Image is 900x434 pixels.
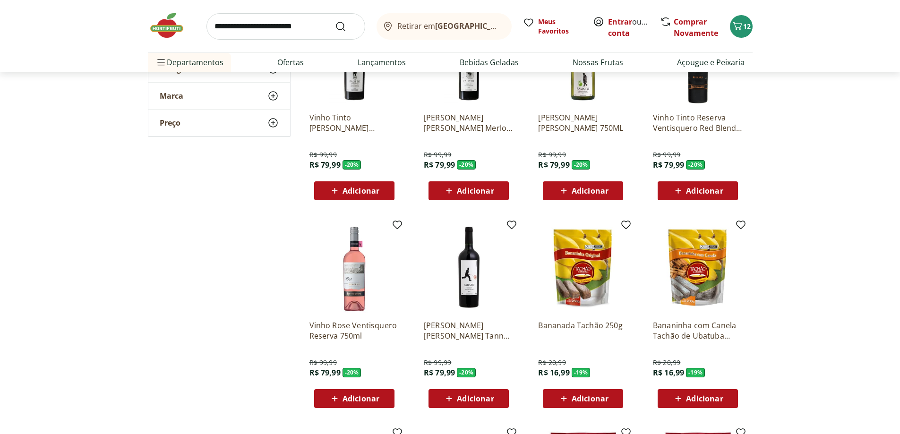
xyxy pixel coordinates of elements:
[424,367,455,378] span: R$ 79,99
[457,368,476,377] span: - 20 %
[424,358,451,367] span: R$ 99,99
[538,112,628,133] a: [PERSON_NAME] [PERSON_NAME] 750ML
[148,83,290,109] button: Marca
[573,57,623,68] a: Nossas Frutas
[309,367,341,378] span: R$ 79,99
[457,187,494,195] span: Adicionar
[653,367,684,378] span: R$ 16,99
[538,358,566,367] span: R$ 20,99
[314,389,394,408] button: Adicionar
[686,160,705,170] span: - 20 %
[457,160,476,170] span: - 20 %
[686,187,723,195] span: Adicionar
[538,17,582,36] span: Meus Favoritos
[314,181,394,200] button: Adicionar
[608,17,660,38] a: Criar conta
[572,187,609,195] span: Adicionar
[309,160,341,170] span: R$ 79,99
[160,118,180,128] span: Preço
[538,150,566,160] span: R$ 99,99
[608,16,650,39] span: ou
[343,368,361,377] span: - 20 %
[343,187,379,195] span: Adicionar
[686,368,705,377] span: - 19 %
[543,181,623,200] button: Adicionar
[653,358,680,367] span: R$ 20,99
[435,21,594,31] b: [GEOGRAPHIC_DATA]/[GEOGRAPHIC_DATA]
[538,320,628,341] a: Bananada Tachão 250g
[424,320,514,341] a: [PERSON_NAME] [PERSON_NAME] Tannat 750ml
[653,112,743,133] a: Vinho Tinto Reserva Ventisquero Red Blend 750ml
[309,112,399,133] a: Vinho Tinto [PERSON_NAME] Cabernet Sauvignon 750ml
[730,15,753,38] button: Carrinho
[658,181,738,200] button: Adicionar
[429,181,509,200] button: Adicionar
[155,51,223,74] span: Departamentos
[424,223,514,313] img: Vinho Tinto Fausto De Pizzato Tannat 750ml
[206,13,365,40] input: search
[424,150,451,160] span: R$ 99,99
[677,57,745,68] a: Açougue e Peixaria
[424,112,514,133] a: [PERSON_NAME] [PERSON_NAME] Merlot 750ml
[686,395,723,402] span: Adicionar
[460,57,519,68] a: Bebidas Geladas
[424,160,455,170] span: R$ 79,99
[572,160,591,170] span: - 20 %
[343,160,361,170] span: - 20 %
[572,395,609,402] span: Adicionar
[538,367,569,378] span: R$ 16,99
[148,11,195,40] img: Hortifruti
[538,223,628,313] img: Bananada Tachão 250g
[358,57,406,68] a: Lançamentos
[543,389,623,408] button: Adicionar
[148,110,290,136] button: Preço
[160,91,183,101] span: Marca
[653,150,680,160] span: R$ 99,99
[309,223,399,313] img: Vinho Rose Ventisquero Reserva 750ml
[523,17,582,36] a: Meus Favoritos
[538,160,569,170] span: R$ 79,99
[658,389,738,408] button: Adicionar
[377,13,512,40] button: Retirar em[GEOGRAPHIC_DATA]/[GEOGRAPHIC_DATA]
[572,368,591,377] span: - 19 %
[653,320,743,341] a: Bananinha com Canela Tachão de Ubatuba 200g
[335,21,358,32] button: Submit Search
[309,150,337,160] span: R$ 99,99
[743,22,751,31] span: 12
[155,51,167,74] button: Menu
[277,57,304,68] a: Ofertas
[397,22,502,30] span: Retirar em
[309,358,337,367] span: R$ 99,99
[429,389,509,408] button: Adicionar
[457,395,494,402] span: Adicionar
[653,160,684,170] span: R$ 79,99
[608,17,632,27] a: Entrar
[674,17,718,38] a: Comprar Novamente
[653,223,743,313] img: Bananinha com Canela Tachão de Ubatuba 200g
[309,320,399,341] a: Vinho Rose Ventisquero Reserva 750ml
[343,395,379,402] span: Adicionar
